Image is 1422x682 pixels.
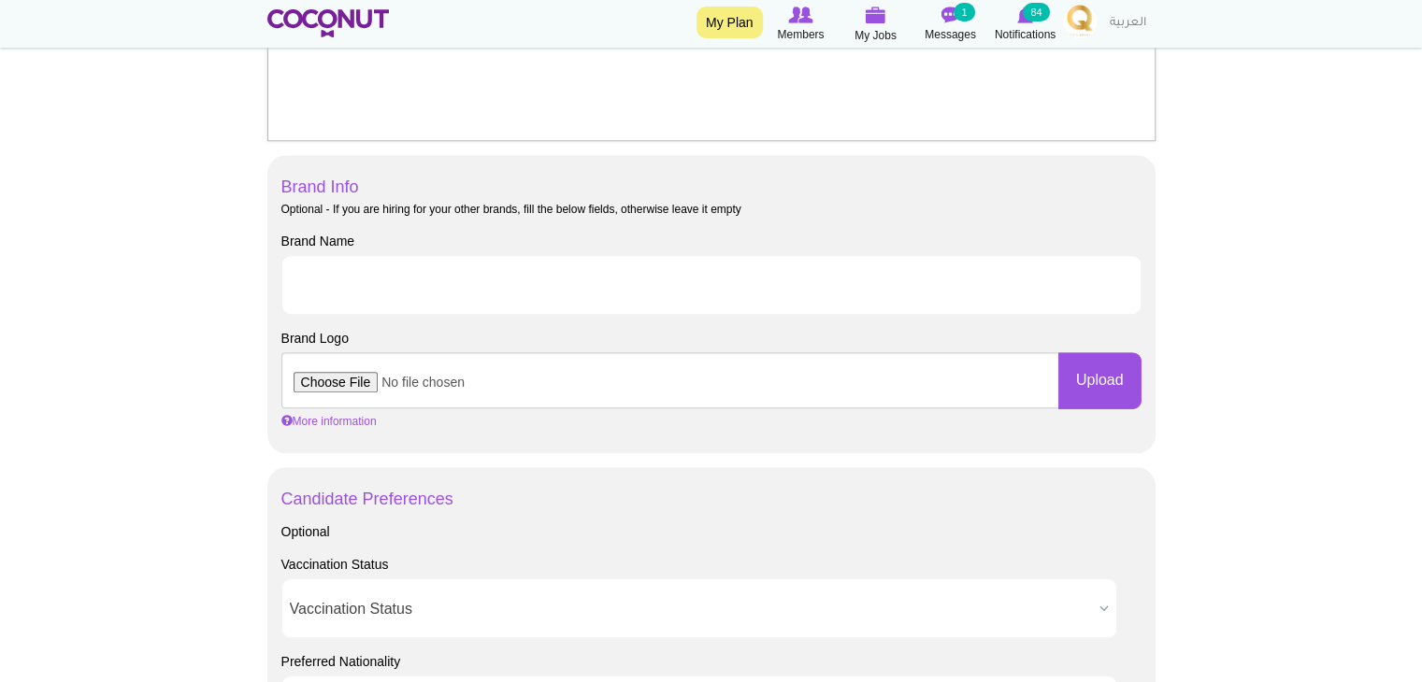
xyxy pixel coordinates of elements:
img: My Jobs [866,7,886,23]
label: Vaccination Status [281,555,389,574]
span: Messages [925,25,976,44]
div: Optional - If you are hiring for your other brands, fill the below fields, otherwise leave it empty [281,202,1142,218]
a: Notifications Notifications 84 [988,5,1063,44]
small: 1 [954,3,974,21]
a: My Plan [697,7,763,38]
a: Brand Info [281,178,359,196]
div: Optional [281,522,1142,541]
label: Brand Name [281,232,355,250]
a: Browse Members Members [764,5,839,44]
small: 84 [1023,3,1049,21]
img: Notifications [1017,7,1033,23]
span: My Jobs [855,26,897,45]
span: Vaccination Status [290,579,1092,639]
a: More information [281,415,377,428]
img: Browse Members [788,7,812,23]
a: Candidate Preferences [281,490,453,508]
a: Messages Messages 1 [913,5,988,44]
img: Messages [941,7,960,23]
span: Members [777,25,824,44]
img: Home [267,9,390,37]
label: Brand Logo [281,329,349,348]
button: Upload [1058,352,1142,409]
a: العربية [1100,5,1156,42]
label: Preferred Nationality [281,652,401,671]
span: Notifications [995,25,1056,44]
a: My Jobs My Jobs [839,5,913,45]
